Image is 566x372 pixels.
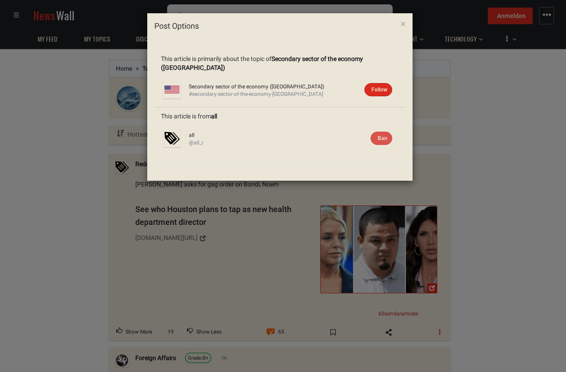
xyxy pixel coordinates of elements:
[189,91,392,98] div: #secondary-sector-of-the-economy-[GEOGRAPHIC_DATA]
[189,84,324,90] a: Secondary sector of the economy ([GEOGRAPHIC_DATA])
[163,81,181,99] img: Profile picture of Secondary sector of the economy (United States)
[189,132,195,138] a: all
[401,19,405,29] span: ×
[378,135,387,141] span: Ban
[161,55,363,71] a: Secondary sector of the economy ([GEOGRAPHIC_DATA])
[189,139,392,147] div: @all_r
[163,129,181,147] img: Profile picture of all
[154,107,405,156] li: This article is from
[154,50,405,108] li: This article is primarily about the topic of
[154,20,405,32] h4: Post Options
[394,13,412,35] button: Close
[211,113,217,120] a: all
[371,87,387,93] span: Follow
